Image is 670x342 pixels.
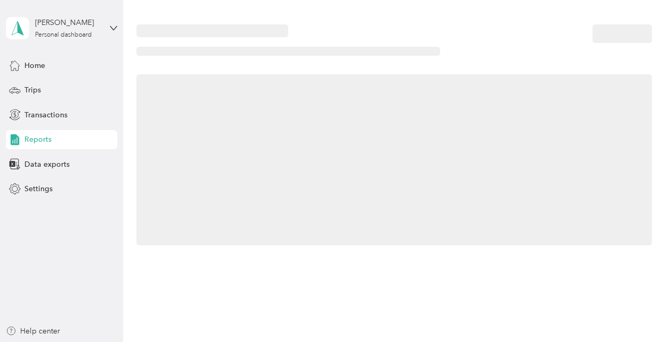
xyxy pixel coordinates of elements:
[24,183,53,194] span: Settings
[6,326,60,337] button: Help center
[35,17,101,28] div: [PERSON_NAME]
[24,84,41,96] span: Trips
[24,134,51,145] span: Reports
[35,32,92,38] div: Personal dashboard
[24,159,70,170] span: Data exports
[24,60,45,71] span: Home
[24,109,67,121] span: Transactions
